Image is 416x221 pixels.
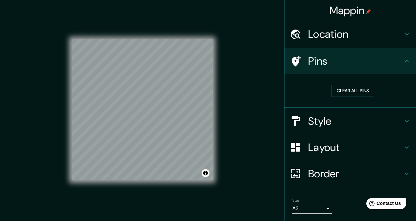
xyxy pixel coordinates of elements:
canvas: Map [72,39,213,180]
div: Location [284,21,416,47]
button: Clear all pins [331,85,374,97]
div: Layout [284,134,416,161]
div: Border [284,161,416,187]
h4: Location [308,28,403,41]
h4: Pins [308,55,403,68]
div: A3 [292,203,332,214]
div: Pins [284,48,416,74]
h4: Border [308,167,403,180]
iframe: Help widget launcher [357,195,409,214]
label: Size [292,197,299,203]
h4: Style [308,115,403,128]
div: Style [284,108,416,134]
img: pin-icon.png [366,9,371,14]
h4: Layout [308,141,403,154]
h4: Mappin [330,4,371,17]
button: Toggle attribution [202,169,209,177]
